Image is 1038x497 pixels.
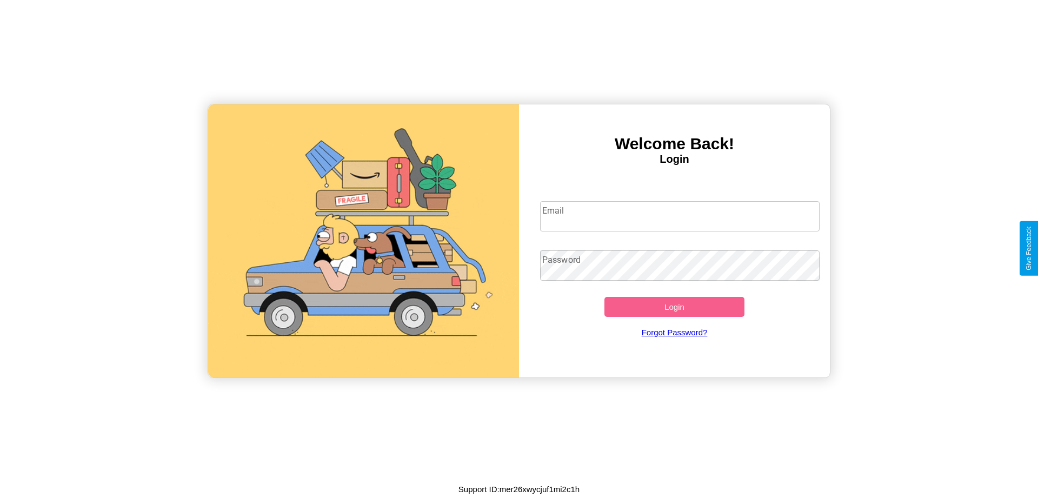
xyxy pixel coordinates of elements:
[535,317,815,348] a: Forgot Password?
[519,153,830,165] h4: Login
[604,297,744,317] button: Login
[208,104,519,377] img: gif
[519,135,830,153] h3: Welcome Back!
[1025,227,1033,270] div: Give Feedback
[458,482,580,496] p: Support ID: mer26xwycjuf1mi2c1h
